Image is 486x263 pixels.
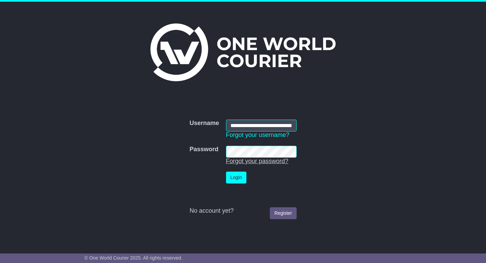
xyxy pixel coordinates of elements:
[270,207,296,219] a: Register
[189,146,218,153] label: Password
[189,120,219,127] label: Username
[226,158,288,164] a: Forgot your password?
[150,23,336,81] img: One World
[189,207,296,215] div: No account yet?
[85,255,183,261] span: © One World Courier 2025. All rights reserved.
[226,131,289,138] a: Forgot your username?
[226,172,246,183] button: Login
